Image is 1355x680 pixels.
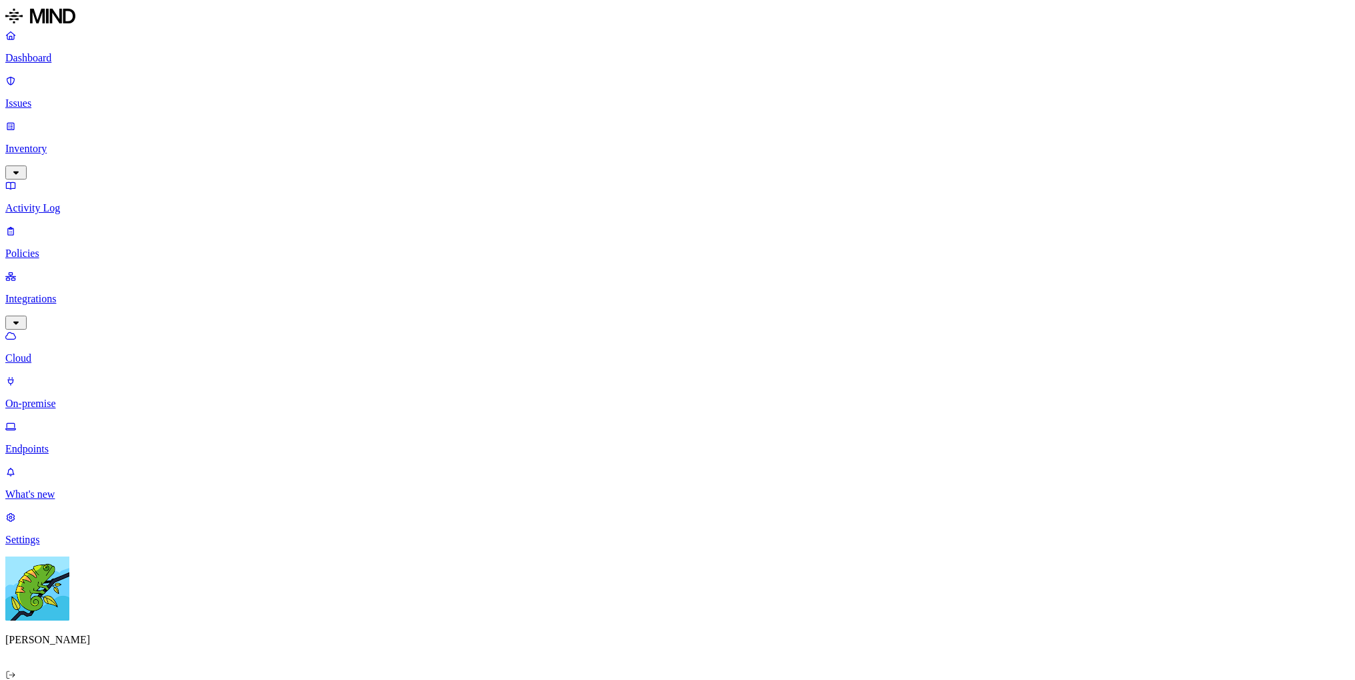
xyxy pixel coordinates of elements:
img: Yuval Meshorer [5,557,69,621]
p: Activity Log [5,202,1350,214]
p: What's new [5,488,1350,500]
p: On-premise [5,398,1350,410]
p: Dashboard [5,52,1350,64]
p: Inventory [5,143,1350,155]
p: Policies [5,248,1350,260]
p: Cloud [5,352,1350,364]
p: Issues [5,97,1350,109]
p: Settings [5,534,1350,546]
p: Integrations [5,293,1350,305]
img: MIND [5,5,75,27]
p: Endpoints [5,443,1350,455]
